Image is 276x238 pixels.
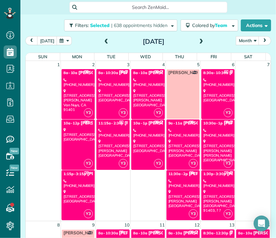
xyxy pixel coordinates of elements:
[189,171,225,176] span: [PERSON_NAME]
[168,231,183,235] span: 8a - 10a
[203,231,228,235] span: 8:30a - 12:30p
[229,230,265,236] span: [PERSON_NAME]
[87,171,123,176] span: [PERSON_NAME]
[189,159,198,168] span: Y3
[98,78,128,87] div: [PHONE_NUMBER]
[98,231,118,235] span: 8a - 10:30a
[196,61,200,68] a: 5
[189,209,198,218] span: Y3
[224,120,260,126] span: [PERSON_NAME]
[37,36,57,45] button: [DATE]
[168,70,252,75] span: [PERSON_NAME] off every other [DATE]
[133,78,163,87] div: [PHONE_NUMBER]
[91,221,95,229] a: 9
[78,70,114,75] span: [PERSON_NAME]
[133,70,147,75] span: 8a - 10a
[119,108,128,117] span: Y3
[154,159,163,168] span: Y3
[81,120,116,126] span: [PERSON_NAME]
[229,221,235,229] a: 13
[63,230,109,236] span: [PERSON_NAME] OFF
[168,189,198,208] div: [STREET_ADDRESS] [PERSON_NAME][GEOGRAPHIC_DATA]
[254,216,269,231] div: Open Intercom Messenger
[168,128,198,138] div: [PHONE_NUMBER]
[98,121,123,125] span: 11:15a - 2:30p
[236,36,259,45] button: Month
[168,139,198,158] div: [STREET_ADDRESS][PERSON_NAME] [GEOGRAPHIC_DATA]
[75,22,89,28] span: Filters:
[148,120,264,126] span: [PERSON_NAME] & [PERSON_NAME] /[PERSON_NAME]
[203,172,226,176] span: 1:30p - 3:30p
[63,78,93,87] div: [PHONE_NUMBER]
[183,120,219,126] span: [PERSON_NAME]
[244,54,252,59] span: Sat
[148,230,184,236] span: [PERSON_NAME]
[133,139,163,153] div: [STREET_ADDRESS] [GEOGRAPHIC_DATA]
[203,179,233,188] div: [PHONE_NUMBER]
[125,120,161,126] span: [PERSON_NAME]
[181,19,238,31] button: Colored byTeam
[25,36,38,45] button: prev
[140,54,151,59] span: Wed
[63,127,93,142] div: [STREET_ADDRESS] [GEOGRAPHIC_DATA]
[168,121,183,125] span: 9a - 11a
[124,221,130,229] a: 10
[238,231,252,235] span: 8a - 10a
[133,89,163,107] div: [STREET_ADDRESS] [PERSON_NAME][GEOGRAPHIC_DATA]
[203,89,233,103] div: [STREET_ADDRESS] [GEOGRAPHIC_DATA]
[211,54,217,59] span: Fri
[119,159,128,168] span: Y3
[10,165,19,171] span: New
[63,89,93,112] div: [STREET_ADDRESS][PERSON_NAME] Van Nuys, CA 91401
[119,70,155,75] span: [PERSON_NAME]
[63,70,78,75] span: 8a - 10a
[57,221,61,229] a: 8
[84,108,93,117] span: Y3
[63,189,93,203] div: [STREET_ADDRESS] [GEOGRAPHIC_DATA]
[38,54,47,59] span: Sun
[63,172,87,176] span: 1:15p - 3:15p
[231,61,235,68] a: 6
[64,19,177,31] button: Filters: Selected | 638 appointments hidden
[224,108,233,117] span: Y3
[10,148,19,154] span: New
[98,70,118,75] span: 8a - 10:30a
[259,36,271,45] button: next
[148,70,184,75] span: [PERSON_NAME]
[227,171,263,176] span: [PERSON_NAME]
[72,54,82,59] span: Mon
[203,121,223,125] span: 10:30a - 1p
[133,231,147,235] span: 8a - 10a
[192,22,230,28] span: Colored by
[229,70,265,75] span: [PERSON_NAME]
[63,179,93,188] div: [PHONE_NUMBER]
[98,139,128,158] div: [STREET_ADDRESS][PERSON_NAME] [GEOGRAPHIC_DATA]
[266,61,270,68] a: 7
[203,128,233,138] div: [PHONE_NUMBER]
[91,61,95,68] a: 2
[154,108,163,117] span: Y3
[111,22,167,28] span: | 638 appointments hidden
[162,61,165,68] a: 4
[57,61,61,68] a: 1
[84,209,93,218] span: Y3
[175,54,184,59] span: Thu
[98,128,128,138] div: [PHONE_NUMBER]
[224,209,233,218] span: Y3
[215,22,228,28] span: Team
[98,89,128,103] div: [STREET_ADDRESS] [GEOGRAPHIC_DATA]
[241,19,271,31] button: Actions
[133,128,163,138] div: [PHONE_NUMBER]
[194,221,200,229] a: 12
[61,19,177,31] a: Filters: Selected | 638 appointments hidden
[203,189,233,213] div: [STREET_ADDRESS] [PERSON_NAME][GEOGRAPHIC_DATA] 91403, ? ?
[168,179,198,188] div: [PHONE_NUMBER]
[203,70,228,75] span: 8:30a - 10:30a
[224,159,233,168] span: Y3
[107,54,115,59] span: Tue
[203,78,233,87] div: [PHONE_NUMBER]
[90,22,110,28] span: Selected
[113,38,195,45] h2: [DATE]
[119,230,155,236] span: [PERSON_NAME]
[168,172,188,176] span: 11:30a - 2p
